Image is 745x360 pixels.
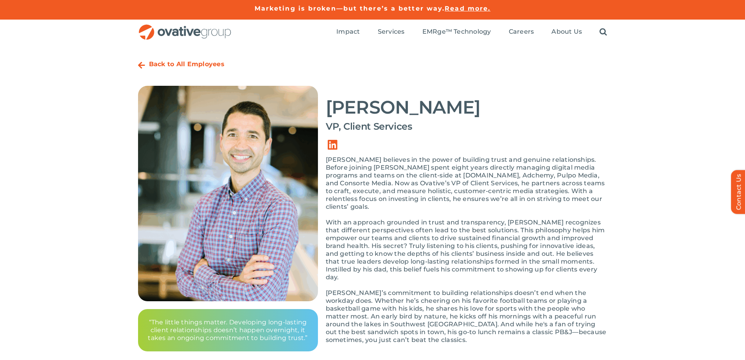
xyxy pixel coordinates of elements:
a: Search [600,28,607,36]
a: Link to https://www.linkedin.com/in/jay-eyunni-9518025/ [322,134,344,156]
a: Services [378,28,405,36]
img: 3 [138,86,318,301]
a: Careers [509,28,534,36]
nav: Menu [336,20,607,45]
h2: [PERSON_NAME] [326,98,607,117]
a: Impact [336,28,360,36]
a: Read more. [445,5,490,12]
p: With an approach grounded in trust and transparency, [PERSON_NAME] recognizes that different pers... [326,219,607,281]
a: Marketing is broken—but there’s a better way. [255,5,445,12]
p: “The little things matter. Developing long-lasting client relationships doesn’t happen overnight,... [147,318,309,342]
h4: VP, Client Services [326,121,607,132]
a: EMRge™ Technology [422,28,491,36]
a: About Us [551,28,582,36]
p: [PERSON_NAME] believes in the power of building trust and genuine relationships. Before joining [... [326,156,607,211]
a: Link to https://ovative.com/about-us/people/ [138,62,145,69]
a: Back to All Employees [149,60,224,68]
p: [PERSON_NAME]’s commitment to building relationships doesn’t end when the workday does. Whether h... [326,289,607,344]
a: OG_Full_horizontal_RGB [138,24,232,31]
